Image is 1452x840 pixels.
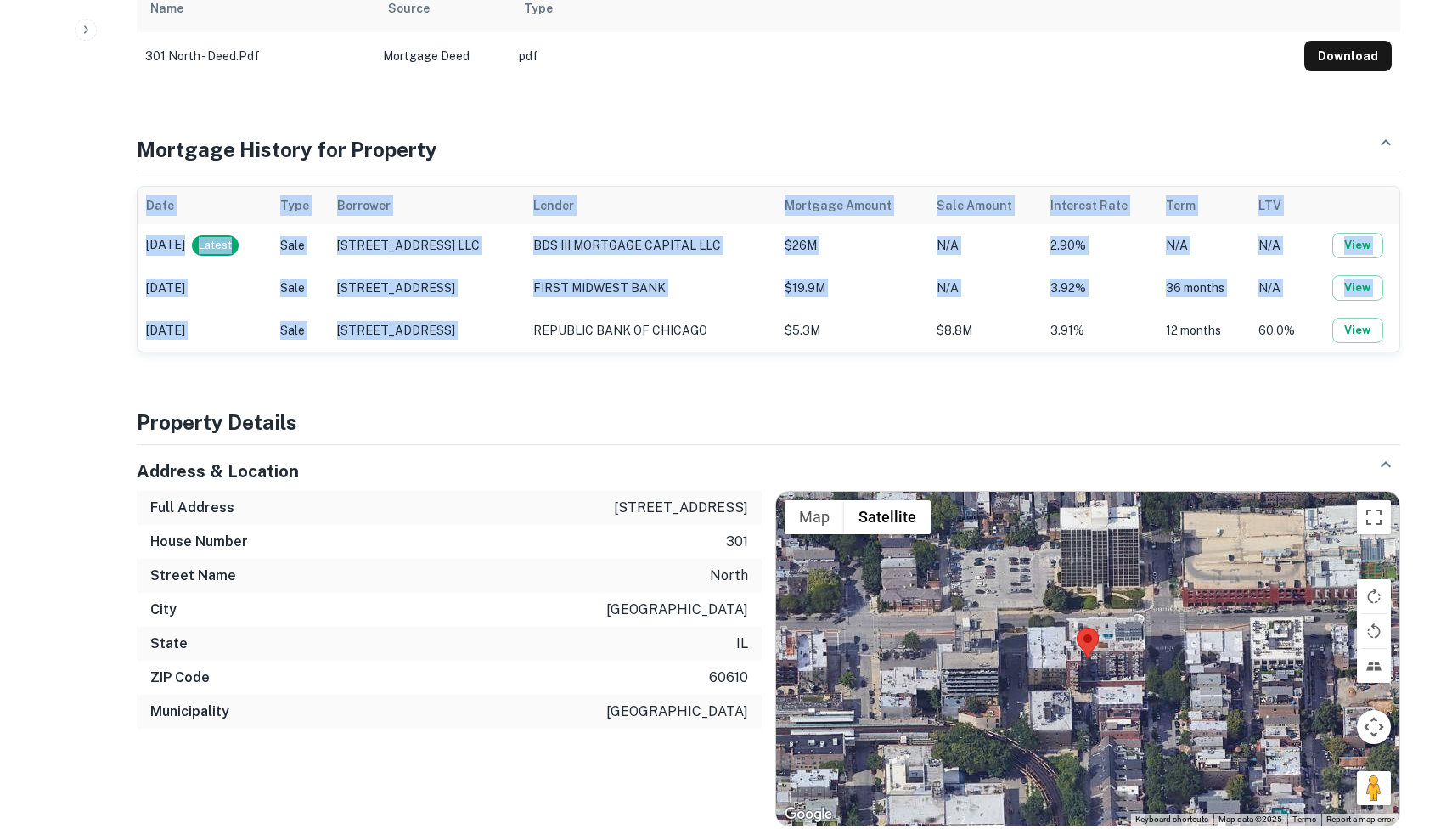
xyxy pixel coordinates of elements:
[1250,309,1315,352] td: 60.0%
[138,224,272,267] td: [DATE]
[785,500,844,534] button: Show street map
[1357,500,1391,534] button: Toggle fullscreen view
[1357,614,1391,648] button: Rotate map counterclockwise
[150,498,234,518] h6: Full Address
[329,267,525,309] td: [STREET_ADDRESS]
[1042,309,1157,352] td: 3.91%
[150,634,188,654] h6: State
[137,459,299,484] h5: Address & Location
[736,634,748,654] p: il
[138,267,272,309] td: [DATE]
[138,187,272,224] th: Date
[1292,815,1316,824] a: Terms (opens in new tab)
[776,224,928,267] td: $26M
[1326,815,1394,824] a: Report a map error
[1332,318,1383,343] button: View
[606,702,748,722] p: [GEOGRAPHIC_DATA]
[510,32,1296,80] td: pdf
[606,600,748,620] p: [GEOGRAPHIC_DATA]
[780,803,836,826] a: Open this area in Google Maps (opens a new window)
[709,668,748,688] p: 60610
[1157,187,1250,224] th: Term
[137,407,1400,437] h4: Property Details
[150,532,248,552] h6: House Number
[776,267,928,309] td: $19.9M
[1157,267,1250,309] td: 36 months
[1135,814,1208,826] button: Keyboard shortcuts
[776,309,928,352] td: $5.3M
[780,803,836,826] img: Google
[928,187,1042,224] th: Sale Amount
[710,566,748,586] p: north
[150,566,236,586] h6: Street Name
[844,500,931,534] button: Show satellite imagery
[1157,224,1250,267] td: N/A
[1357,579,1391,613] button: Rotate map clockwise
[150,600,177,620] h6: City
[150,702,229,722] h6: Municipality
[1250,267,1315,309] td: N/A
[525,187,776,224] th: Lender
[272,309,328,352] td: Sale
[138,309,272,352] td: [DATE]
[272,267,328,309] td: Sale
[272,187,328,224] th: Type
[150,668,210,688] h6: ZIP Code
[137,32,374,80] td: 301 north - deed.pdf
[272,224,328,267] td: Sale
[1332,233,1383,258] button: View
[614,498,748,518] p: [STREET_ADDRESS]
[928,267,1042,309] td: N/A
[525,224,776,267] td: BDS III MORTGAGE CAPITAL LLC
[1367,704,1452,786] iframe: Chat Widget
[1042,187,1157,224] th: Interest Rate
[776,187,928,224] th: Mortgage Amount
[1304,41,1392,71] button: Download
[928,309,1042,352] td: $8.8M
[928,224,1042,267] td: N/A
[1357,649,1391,683] button: Tilt map
[1357,710,1391,744] button: Map camera controls
[1357,771,1391,805] button: Drag Pegman onto the map to open Street View
[329,224,525,267] td: [STREET_ADDRESS] LLC
[329,187,525,224] th: Borrower
[525,309,776,352] td: REPUBLIC BANK OF CHICAGO
[1250,187,1315,224] th: LTV
[726,532,748,552] p: 301
[329,309,525,352] td: [STREET_ADDRESS]
[1332,275,1383,301] button: View
[1042,267,1157,309] td: 3.92%
[374,32,510,80] td: Mortgage Deed
[1250,224,1315,267] td: N/A
[1042,224,1157,267] td: 2.90%
[1157,309,1250,352] td: 12 months
[137,134,437,165] h4: Mortgage History for Property
[192,237,239,254] span: Latest
[525,267,776,309] td: FIRST MIDWEST BANK
[1218,815,1282,824] span: Map data ©2025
